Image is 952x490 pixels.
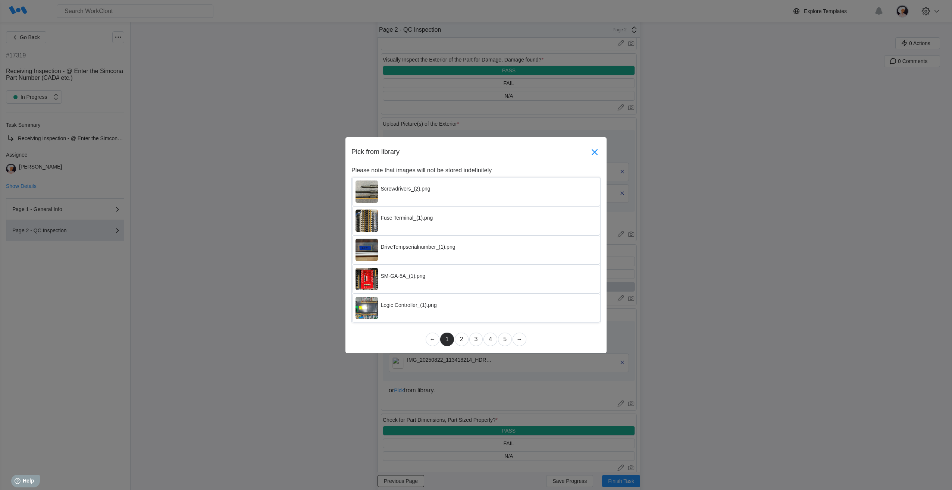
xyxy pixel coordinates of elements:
div: Screwdrivers_(2).png [381,186,467,192]
a: Page 2 [455,333,469,346]
div: Please note that images will not be stored indefinitely [351,167,601,174]
div: Logic Controller_(1).png [381,302,467,308]
a: Next page [513,333,526,346]
img: thumbnail_LogicController.jpg [356,297,378,319]
img: thumbnail_Screwdrivers.jpg [356,180,378,203]
div: Pick from library [351,148,589,156]
a: Page 5 [498,333,512,346]
img: thumbnail_DriveTempserialnumber.jpg [356,239,378,261]
div: DriveTempserialnumber_(1).png [381,244,467,250]
img: thumbnail_FuseTerminal.jpg [356,210,378,232]
a: Page 3 [469,333,483,346]
a: Page 1 is your current page [440,333,454,346]
a: Previous page [426,333,439,346]
img: thumbnail_SM-GA-5A.jpg [356,268,378,290]
div: Fuse Terminal_(1).png [381,215,467,221]
div: SM-GA-5A_(1).png [381,273,467,279]
a: Page 4 [483,333,497,346]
